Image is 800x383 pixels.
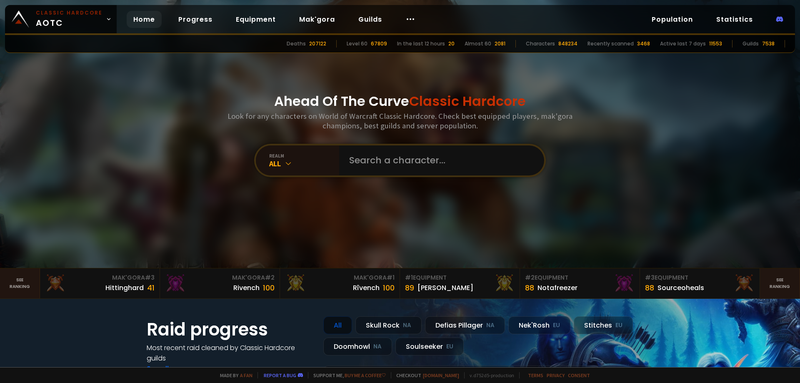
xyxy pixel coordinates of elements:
a: Population [645,11,700,28]
a: Privacy [547,372,565,378]
a: Seeranking [760,268,800,298]
div: Doomhowl [323,338,392,355]
div: Soulseeker [395,338,464,355]
div: All [269,159,339,168]
a: Report a bug [264,372,296,378]
div: Nek'Rosh [508,316,570,334]
span: Made by [215,372,252,378]
div: Mak'Gora [45,273,155,282]
div: Guilds [742,40,759,48]
a: Classic HardcoreAOTC [5,5,117,33]
div: [PERSON_NAME] [417,283,473,293]
a: #1Equipment89[PERSON_NAME] [400,268,520,298]
div: 20 [448,40,455,48]
div: Skull Rock [355,316,422,334]
a: See all progress [147,364,201,373]
div: Deaths [287,40,306,48]
span: # 2 [525,273,535,282]
div: 11553 [709,40,722,48]
span: # 2 [265,273,275,282]
a: Mak'Gora#2Rivench100 [160,268,280,298]
div: Equipment [645,273,755,282]
span: AOTC [36,9,102,29]
div: 100 [383,282,395,293]
span: # 3 [645,273,655,282]
span: # 1 [387,273,395,282]
div: Recently scanned [587,40,634,48]
div: Sourceoheals [657,283,704,293]
div: Level 60 [347,40,367,48]
div: 89 [405,282,414,293]
a: Home [127,11,162,28]
div: Characters [526,40,555,48]
div: 3468 [637,40,650,48]
div: Notafreezer [537,283,577,293]
div: 207122 [309,40,326,48]
a: Statistics [710,11,760,28]
h4: Most recent raid cleaned by Classic Hardcore guilds [147,343,313,363]
div: All [323,316,352,334]
div: 88 [525,282,534,293]
small: EU [615,321,622,330]
a: Guilds [352,11,389,28]
a: [DOMAIN_NAME] [423,372,459,378]
div: Active last 7 days [660,40,706,48]
small: Classic Hardcore [36,9,102,17]
span: v. d752d5 - production [464,372,514,378]
div: Mak'Gora [285,273,395,282]
small: NA [486,321,495,330]
h3: Look for any characters on World of Warcraft Classic Hardcore. Check best equipped players, mak'g... [224,111,576,130]
span: Checkout [391,372,459,378]
div: 88 [645,282,654,293]
small: NA [373,343,382,351]
div: 848234 [558,40,577,48]
h1: Raid progress [147,316,313,343]
div: Mak'Gora [165,273,275,282]
div: Almost 60 [465,40,491,48]
a: Progress [172,11,219,28]
a: #2Equipment88Notafreezer [520,268,640,298]
div: 41 [147,282,155,293]
a: Mak'Gora#1Rîvench100 [280,268,400,298]
div: 67809 [371,40,387,48]
div: 7538 [762,40,775,48]
a: Terms [528,372,543,378]
div: Hittinghard [105,283,144,293]
div: 2081 [495,40,505,48]
a: Mak'gora [292,11,342,28]
small: EU [553,321,560,330]
div: Stitches [574,316,633,334]
small: EU [446,343,453,351]
span: # 1 [405,273,413,282]
div: Rîvench [353,283,380,293]
a: Consent [568,372,590,378]
input: Search a character... [344,145,534,175]
div: Equipment [525,273,635,282]
a: a fan [240,372,252,378]
div: In the last 12 hours [397,40,445,48]
h1: Ahead Of The Curve [274,91,526,111]
div: Rivench [233,283,260,293]
div: Defias Pillager [425,316,505,334]
span: Classic Hardcore [409,92,526,110]
small: NA [403,321,411,330]
a: Mak'Gora#3Hittinghard41 [40,268,160,298]
a: Equipment [229,11,282,28]
div: Equipment [405,273,515,282]
span: # 3 [145,273,155,282]
a: #3Equipment88Sourceoheals [640,268,760,298]
a: Buy me a coffee [345,372,386,378]
div: 100 [263,282,275,293]
div: realm [269,153,339,159]
span: Support me, [308,372,386,378]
